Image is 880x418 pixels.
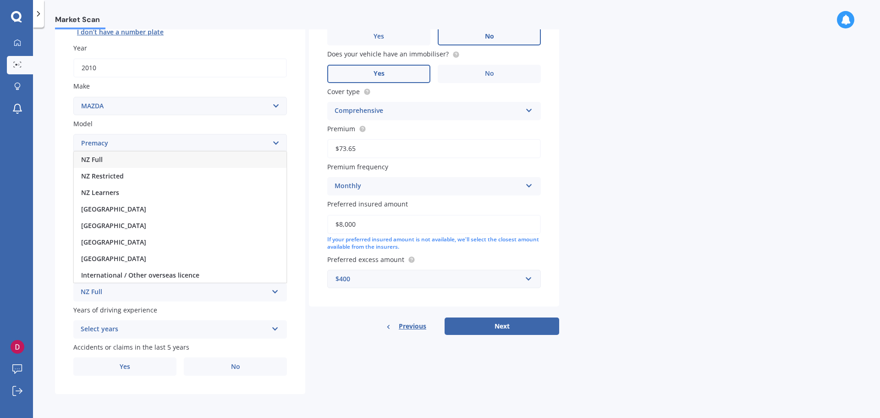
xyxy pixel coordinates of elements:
span: [GEOGRAPHIC_DATA] [81,238,146,246]
span: NZ Learners [81,188,119,197]
span: [GEOGRAPHIC_DATA] [81,221,146,230]
span: Preferred insured amount [327,200,408,209]
span: Previous [399,319,426,333]
span: Yes [120,363,130,371]
span: Preferred excess amount [327,255,404,264]
button: I don’t have a number plate [73,25,167,39]
input: Enter amount [327,215,541,234]
input: YYYY [73,58,287,78]
span: Make [73,82,90,91]
div: Comprehensive [335,106,522,117]
span: International / Other overseas licence [81,271,199,279]
span: No [485,33,494,40]
img: ACg8ocIfhsIO-Tn_BEL8aNT0N6l1bXoJyu8aHkxyHeVHURTHawseaA=s96-c [11,340,24,354]
span: Yes [374,70,385,78]
div: Select years [81,324,268,335]
div: NZ Full [81,287,268,298]
span: Yes [374,33,384,40]
span: Premium frequency [327,162,388,171]
span: Cover type [327,87,360,96]
span: Accidents or claims in the last 5 years [73,343,189,351]
span: No [485,70,494,78]
span: Does your vehicle have an immobiliser? [327,50,449,59]
span: NZ Restricted [81,172,124,180]
span: Premium [327,124,355,133]
div: $400 [335,274,522,284]
span: [GEOGRAPHIC_DATA] [81,254,146,263]
span: Model [73,119,93,128]
span: Years of driving experience [73,306,157,314]
span: Year [73,44,87,52]
div: Monthly [335,181,522,192]
input: Enter premium [327,139,541,158]
span: [GEOGRAPHIC_DATA] [81,205,146,213]
span: No [231,363,240,371]
button: Next [445,318,559,335]
div: If your preferred insured amount is not available, we'll select the closest amount available from... [327,236,541,251]
span: Market Scan [55,15,105,28]
span: NZ Full [81,155,103,164]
